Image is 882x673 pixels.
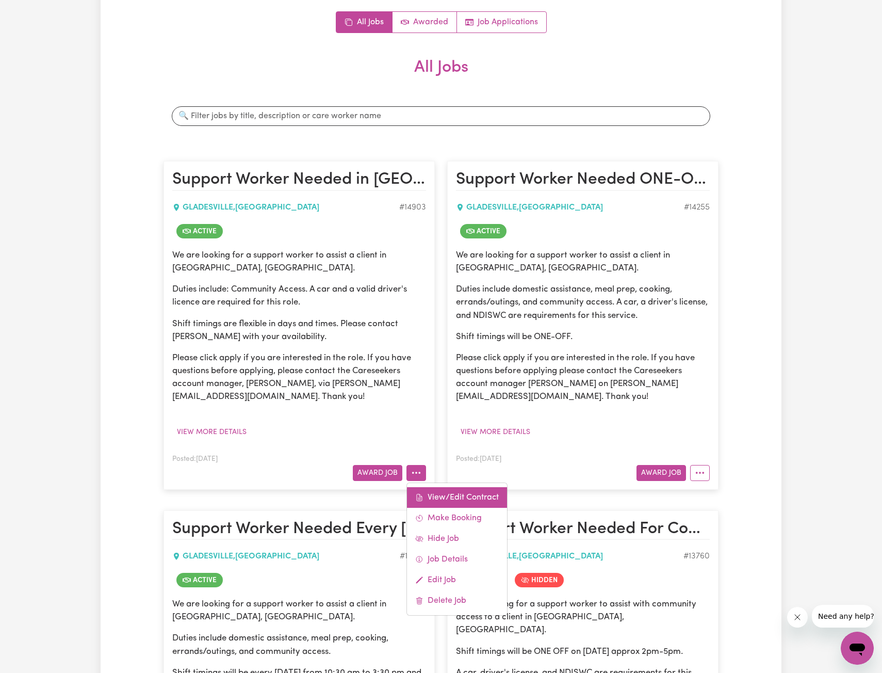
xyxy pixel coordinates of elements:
[6,7,62,15] span: Need any help?
[460,224,507,238] span: Job is active
[172,201,399,214] div: GLADESVILLE , [GEOGRAPHIC_DATA]
[407,590,507,611] a: Delete Job
[172,550,400,563] div: GLADESVILLE , [GEOGRAPHIC_DATA]
[172,106,710,126] input: 🔍 Filter jobs by title, description or care worker name
[456,330,710,343] p: Shift timings will be ONE-OFF.
[407,528,507,549] a: Hide Job
[457,12,546,33] a: Job applications
[787,607,808,628] iframe: Close message
[172,170,426,190] h2: Support Worker Needed in Gladesville, NSW
[176,224,223,238] span: Job is active
[399,201,426,214] div: Job ID #14903
[456,598,710,637] p: We are looking for a support worker to assist with community access to a client in [GEOGRAPHIC_DA...
[172,632,426,658] p: Duties include domestic assistance, meal prep, cooking, errands/outings, and community access.
[353,465,402,481] button: Award Job
[515,573,564,587] span: Job is hidden
[172,351,426,404] p: Please click apply if you are interested in the role. If you have questions before applying, plea...
[407,487,507,508] a: View/Edit Contract
[172,283,426,309] p: Duties include: Community Access. A car and a valid driver's licence are required for this role.
[407,549,507,570] a: Job Details
[812,605,874,628] iframe: Message from company
[406,483,508,616] div: More options
[456,283,710,322] p: Duties include domestic assistance, meal prep, cooking, errands/outings, and community access. A ...
[164,58,718,94] h2: All Jobs
[172,249,426,275] p: We are looking for a support worker to assist a client in [GEOGRAPHIC_DATA], [GEOGRAPHIC_DATA].
[456,424,535,440] button: View more details
[172,424,251,440] button: View more details
[456,201,684,214] div: GLADESVILLE , [GEOGRAPHIC_DATA]
[336,12,393,33] a: All jobs
[683,550,710,563] div: Job ID #13760
[172,598,426,623] p: We are looking for a support worker to assist a client in [GEOGRAPHIC_DATA], [GEOGRAPHIC_DATA].
[456,645,710,658] p: Shift timings will be ONE OFF on [DATE] approx 2pm-5pm.
[684,201,710,214] div: Job ID #14255
[456,170,710,190] h2: Support Worker Needed ONE-OFF In Gladesville, NSW
[456,456,501,462] span: Posted: [DATE]
[456,249,710,275] p: We are looking for a support worker to assist a client in [GEOGRAPHIC_DATA], [GEOGRAPHIC_DATA].
[636,465,686,481] button: Award Job
[400,550,426,563] div: Job ID #13902
[172,519,426,540] h2: Support Worker Needed Every Monday And Wednesday In Gladesville, NSW
[407,508,507,528] a: Make Booking
[456,550,683,563] div: GLADESVILLE , [GEOGRAPHIC_DATA]
[407,570,507,590] a: Edit Job
[172,317,426,343] p: Shift timings are flexible in days and times. Please contact [PERSON_NAME] with your availability.
[406,465,426,481] button: More options
[456,351,710,404] p: Please click apply if you are interested in the role. If you have questions before applying pleas...
[841,632,874,665] iframe: Button to launch messaging window
[393,12,457,33] a: Active jobs
[690,465,710,481] button: More options
[172,456,218,462] span: Posted: [DATE]
[456,519,710,540] h2: Support Worker Needed For Community Access ONE OFF on 24/4 Thursday - Gladesville, NSW
[176,573,223,587] span: Job is active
